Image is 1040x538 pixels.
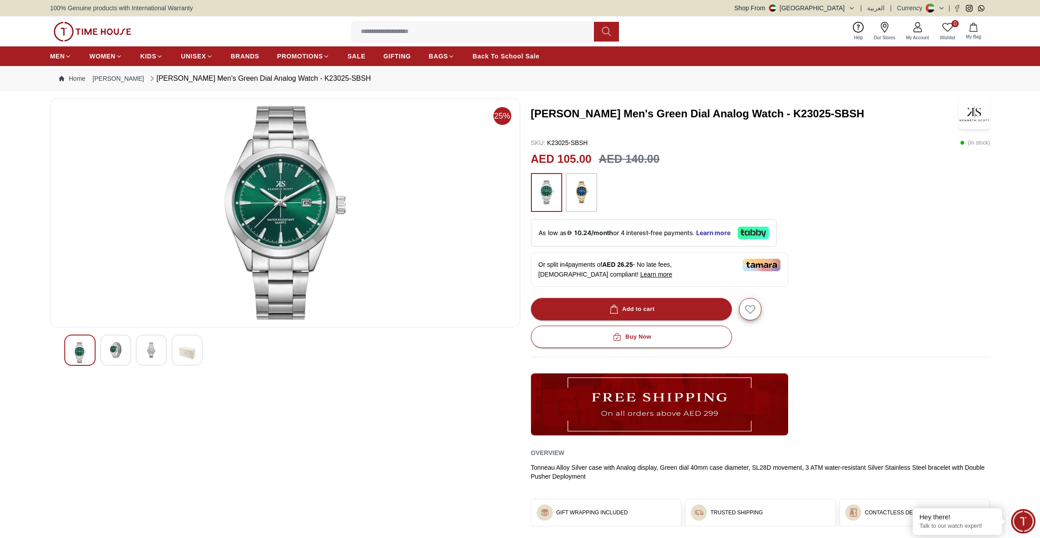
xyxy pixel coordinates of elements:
span: Back To School Sale [472,52,539,61]
a: SALE [347,48,365,64]
div: Chat Widget [1011,509,1036,534]
a: Facebook [954,5,961,12]
a: BAGS [429,48,455,64]
p: ( In stock ) [960,138,990,147]
span: PROMOTIONS [277,52,323,61]
a: Instagram [966,5,973,12]
h3: GIFT WRAPPING INCLUDED [556,509,628,516]
a: MEN [50,48,71,64]
a: Home [59,74,85,83]
button: Add to cart [531,298,732,320]
h3: AED 140.00 [599,151,660,168]
div: Tonneau Alloy Silver case with Analog display, Green dial 40mm case diameter, SL28D movement, 3 A... [531,463,990,481]
span: Help [850,34,867,41]
img: Kenneth Scott Men's Green Dial Analog Watch - K23025-SBSH [58,106,513,320]
h3: CONTACTLESS DELIVERY [865,509,932,516]
img: ... [540,508,549,517]
img: Kenneth Scott Men's Green Dial Analog Watch - K23025-SBSH [143,342,159,358]
img: Kenneth Scott Men's Green Dial Analog Watch - K23025-SBSH [72,342,88,363]
div: Buy Now [611,332,651,342]
div: Currency [897,4,926,12]
img: ... [849,508,858,517]
span: | [948,4,950,12]
img: ... [570,178,593,208]
img: Kenneth Scott Men's Green Dial Analog Watch - K23025-SBSH [179,342,195,363]
img: Kenneth Scott Men's Green Dial Analog Watch - K23025-SBSH [108,342,124,358]
span: BRANDS [231,52,259,61]
a: 0Wishlist [935,20,961,43]
img: Tamara [743,259,781,271]
a: KIDS [140,48,163,64]
div: Or split in 4 payments of - No late fees, [DEMOGRAPHIC_DATA] compliant! [531,252,788,287]
a: Whatsapp [978,5,985,12]
span: GIFTING [383,52,411,61]
nav: Breadcrumb [50,66,990,91]
h3: [PERSON_NAME] Men's Green Dial Analog Watch - K23025-SBSH [531,107,952,121]
div: Hey there! [919,513,995,521]
span: AED 26.25 [602,261,633,268]
span: 100% Genuine products with International Warranty [50,4,193,12]
span: 25% [493,107,511,125]
button: My Bag [961,21,986,42]
p: Talk to our watch expert! [919,522,995,530]
span: Our Stores [870,34,899,41]
h2: Overview [531,446,564,459]
span: | [860,4,862,12]
img: ... [694,508,703,517]
span: | [890,4,892,12]
span: My Bag [962,33,985,40]
a: BRANDS [231,48,259,64]
span: KIDS [140,52,156,61]
span: MEN [50,52,65,61]
a: Our Stores [869,20,901,43]
span: Learn more [640,271,672,278]
a: WOMEN [89,48,122,64]
a: Help [848,20,869,43]
span: 0 [952,20,959,27]
span: UNISEX [181,52,206,61]
span: SALE [347,52,365,61]
span: SKU : [531,139,546,146]
img: ... [54,22,131,41]
span: Wishlist [936,34,959,41]
span: WOMEN [89,52,116,61]
img: Kenneth Scott Men's Green Dial Analog Watch - K23025-SBSH [959,98,990,129]
div: Add to cart [608,304,655,315]
a: PROMOTIONS [277,48,330,64]
span: BAGS [429,52,448,61]
img: ... [531,373,788,435]
button: Buy Now [531,326,732,348]
div: [PERSON_NAME] Men's Green Dial Analog Watch - K23025-SBSH [148,73,371,84]
h3: TRUSTED SHIPPING [710,509,763,516]
button: Shop From[GEOGRAPHIC_DATA] [735,4,855,12]
a: [PERSON_NAME] [92,74,144,83]
a: Back To School Sale [472,48,539,64]
img: United Arab Emirates [769,4,776,12]
span: My Account [902,34,933,41]
p: K23025-SBSH [531,138,588,147]
h2: AED 105.00 [531,151,592,168]
a: UNISEX [181,48,213,64]
button: العربية [867,4,885,12]
img: ... [535,178,558,208]
a: GIFTING [383,48,411,64]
